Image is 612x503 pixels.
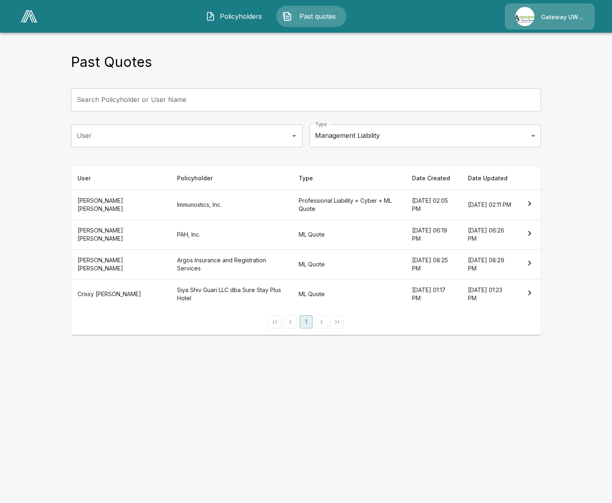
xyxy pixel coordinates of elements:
[200,6,270,27] button: Policyholders IconPolicyholders
[315,121,327,128] label: Type
[505,4,594,29] a: Agency IconGateway UW dba Apogee
[267,315,345,328] nav: pagination navigation
[515,7,534,26] img: Agency Icon
[461,167,518,190] th: Date Updated
[71,279,171,309] th: Crissy [PERSON_NAME]
[461,279,518,309] th: [DATE] 01:23 PM
[295,11,340,21] span: Past quotes
[406,249,461,279] th: [DATE] 08:25 PM
[21,10,37,22] img: AA Logo
[71,249,171,279] th: [PERSON_NAME] [PERSON_NAME]
[71,167,171,190] th: User
[461,190,518,219] th: [DATE] 02:11 PM
[406,279,461,309] th: [DATE] 01:17 PM
[282,11,292,21] img: Past quotes Icon
[406,190,461,219] th: [DATE] 02:05 PM
[219,11,264,21] span: Policyholders
[292,219,406,249] th: ML Quote
[171,219,292,249] th: PAH, Inc.
[288,130,300,142] button: Open
[276,6,346,27] button: Past quotes IconPast quotes
[299,315,313,328] button: page 1
[292,249,406,279] th: ML Quote
[171,279,292,309] th: Siya Shiv Guari LLC dba Sure Stay Plus Hotel
[71,53,152,71] h4: Past Quotes
[71,167,541,309] table: simple table
[292,190,406,219] th: Professional Liability + Cyber + ML Quote
[406,219,461,249] th: [DATE] 06:19 PM
[171,249,292,279] th: Argos Insurance and Registration Services
[71,219,171,249] th: [PERSON_NAME] [PERSON_NAME]
[406,167,461,190] th: Date Created
[171,167,292,190] th: Policyholder
[292,167,406,190] th: Type
[309,124,541,147] div: Management Liability
[206,11,215,21] img: Policyholders Icon
[461,219,518,249] th: [DATE] 06:26 PM
[171,190,292,219] th: Immunostics, Inc.
[541,13,584,21] p: Gateway UW dba Apogee
[292,279,406,309] th: ML Quote
[71,190,171,219] th: [PERSON_NAME] [PERSON_NAME]
[461,249,518,279] th: [DATE] 08:29 PM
